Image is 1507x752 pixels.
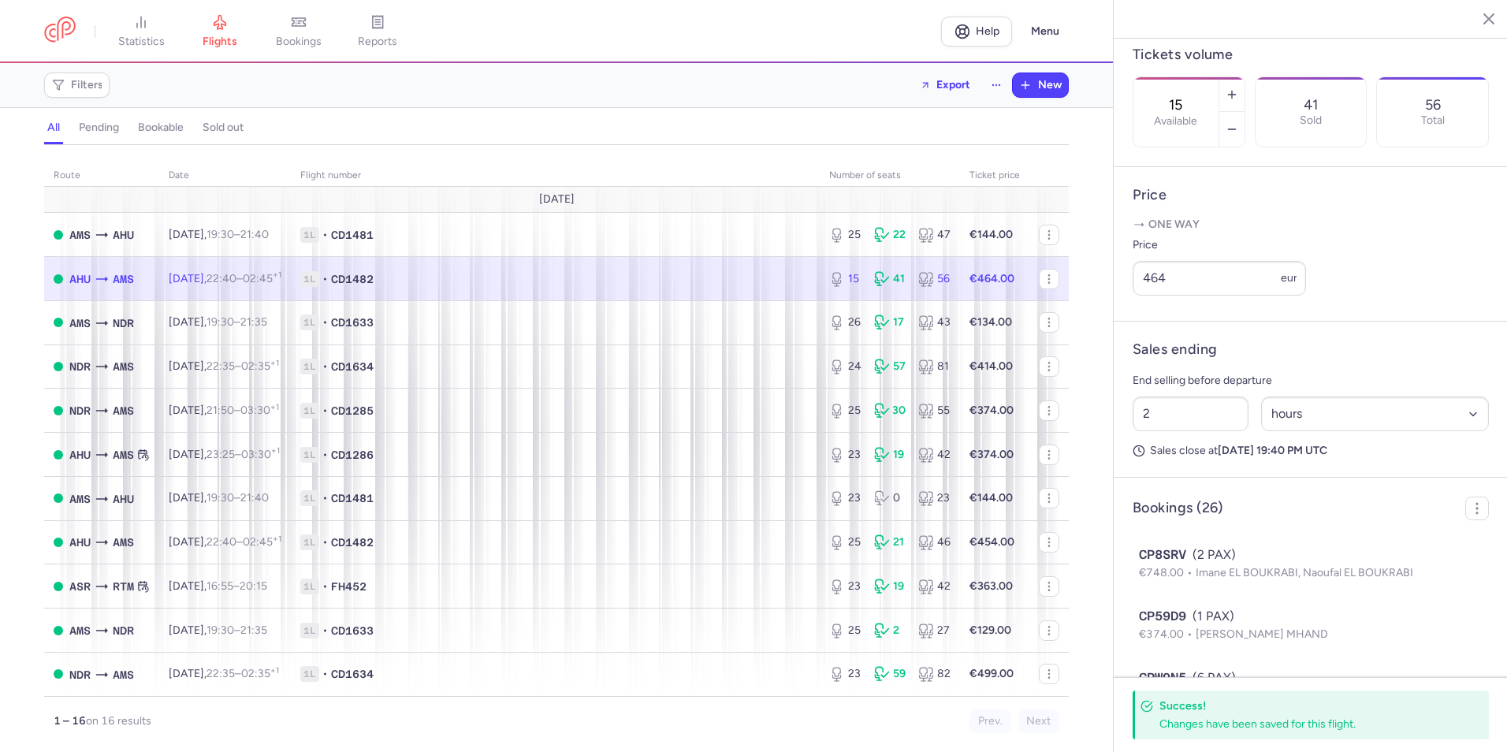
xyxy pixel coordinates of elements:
[207,448,280,461] span: –
[969,448,1014,461] strong: €374.00
[1218,444,1327,457] strong: [DATE] 19:40 PM UTC
[1425,97,1441,113] p: 56
[113,270,134,288] span: AMS
[300,579,319,594] span: 1L
[829,579,861,594] div: 23
[1139,566,1196,579] span: €748.00
[291,164,820,188] th: Flight number
[69,446,91,463] span: AHU
[1133,444,1489,458] p: Sales close at
[273,270,281,280] sup: +1
[918,271,951,287] div: 56
[44,17,76,46] a: CitizenPlane red outlined logo
[874,490,906,506] div: 0
[47,121,60,135] h4: all
[1139,545,1483,582] button: CP8SRV(2 PAX)€748.00Imane EL BOUKRABI, Naoufal EL BOUKRABI
[969,272,1014,285] strong: €464.00
[331,666,374,682] span: CD1634
[322,315,328,330] span: •
[169,315,267,329] span: [DATE],
[1133,371,1489,390] p: End selling before departure
[241,667,279,680] time: 02:35
[918,579,951,594] div: 42
[322,359,328,374] span: •
[1018,709,1059,733] button: Next
[874,359,906,374] div: 57
[969,315,1012,329] strong: €134.00
[1139,627,1196,641] span: €374.00
[169,359,279,373] span: [DATE],
[960,164,1029,188] th: Ticket price
[918,490,951,506] div: 23
[969,535,1014,549] strong: €454.00
[169,535,281,549] span: [DATE],
[271,445,280,456] sup: +1
[874,271,906,287] div: 41
[203,121,244,135] h4: sold out
[969,228,1013,241] strong: €144.00
[969,359,1013,373] strong: €414.00
[169,404,279,417] span: [DATE],
[300,490,319,506] span: 1L
[69,490,91,508] span: AMS
[322,271,328,287] span: •
[322,403,328,419] span: •
[1133,186,1489,204] h4: Price
[1421,114,1445,127] p: Total
[270,358,279,368] sup: +1
[113,402,134,419] span: AMS
[969,667,1014,680] strong: €499.00
[1281,271,1297,285] span: eur
[207,579,267,593] span: –
[300,315,319,330] span: 1L
[918,623,951,638] div: 27
[273,534,281,544] sup: +1
[207,404,279,417] span: –
[300,534,319,550] span: 1L
[829,315,861,330] div: 26
[322,447,328,463] span: •
[918,534,951,550] div: 46
[918,315,951,330] div: 43
[79,121,119,135] h4: pending
[207,272,236,285] time: 22:40
[322,534,328,550] span: •
[207,315,267,329] span: –
[331,490,374,506] span: CD1481
[331,403,374,419] span: CD1285
[207,448,235,461] time: 23:25
[207,535,236,549] time: 22:40
[69,402,91,419] span: NDR
[1139,668,1483,705] button: CPW9N5(6 PAX)€2,244.00[PERSON_NAME], Mimount EL MAKRINI (+4)
[54,714,86,728] strong: 1 – 16
[207,491,234,504] time: 19:30
[71,79,103,91] span: Filters
[69,358,91,375] span: NDR
[1139,545,1483,564] div: (2 PAX)
[207,228,234,241] time: 19:30
[241,359,279,373] time: 02:35
[69,270,91,288] span: AHU
[207,359,279,373] span: –
[322,490,328,506] span: •
[829,623,861,638] div: 25
[331,579,367,594] span: FH452
[918,403,951,419] div: 55
[322,227,328,243] span: •
[976,25,999,37] span: Help
[358,35,397,49] span: reports
[1196,566,1413,579] span: Imane EL BOUKRABI, Naoufal EL BOUKRABI
[1139,607,1186,626] span: CP59D9
[969,404,1014,417] strong: €374.00
[1133,341,1217,359] h4: Sales ending
[1300,114,1322,127] p: Sold
[44,164,159,188] th: route
[113,226,134,244] span: AHU
[203,35,237,49] span: flights
[207,359,235,373] time: 22:35
[69,315,91,332] span: AMS
[331,534,374,550] span: CD1482
[69,226,91,244] span: AMS
[874,403,906,419] div: 30
[1133,236,1306,255] label: Price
